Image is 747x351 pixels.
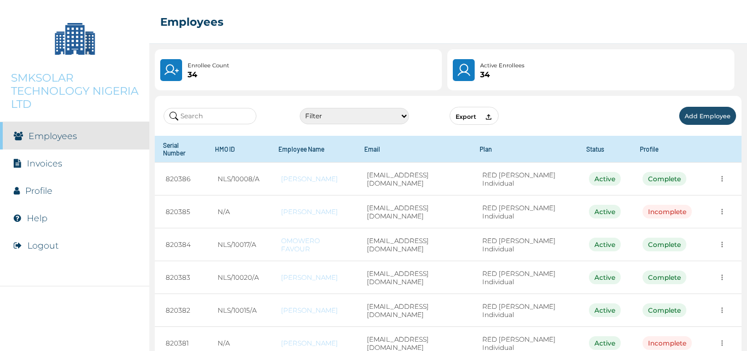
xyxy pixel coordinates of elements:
[471,294,578,327] td: RED [PERSON_NAME] Individual
[27,158,62,169] a: Invoices
[471,261,578,294] td: RED [PERSON_NAME] Individual
[164,62,179,78] img: UserPlus.219544f25cf47e120833d8d8fc4c9831.svg
[27,240,59,251] button: Logout
[589,303,621,317] div: Active
[643,205,692,218] div: Incomplete
[28,131,77,141] a: Employees
[207,163,270,195] td: NLS/10008/A
[356,294,471,327] td: [EMAIL_ADDRESS][DOMAIN_NAME]
[155,261,207,294] td: 820383
[155,136,207,163] th: Serial Number
[589,336,621,350] div: Active
[471,195,578,228] td: RED [PERSON_NAME] Individual
[11,324,138,340] img: RelianceHMO's Logo
[356,261,471,294] td: [EMAIL_ADDRESS][DOMAIN_NAME]
[714,269,731,286] button: more
[188,70,229,79] p: 34
[164,108,256,124] input: Search
[281,175,345,183] a: [PERSON_NAME]
[471,163,578,195] td: RED [PERSON_NAME] Individual
[207,195,270,228] td: N/A
[356,228,471,261] td: [EMAIL_ADDRESS][DOMAIN_NAME]
[356,136,471,163] th: Email
[589,205,621,218] div: Active
[578,136,632,163] th: Status
[27,213,48,223] a: Help
[48,11,102,66] img: Company
[714,170,731,187] button: more
[281,306,345,314] a: [PERSON_NAME]
[155,163,207,195] td: 820386
[589,238,621,251] div: Active
[356,163,471,195] td: [EMAIL_ADDRESS][DOMAIN_NAME]
[207,261,270,294] td: NLS/10020/A
[207,136,270,163] th: HMO ID
[471,136,578,163] th: Plan
[589,172,621,186] div: Active
[25,186,52,196] a: Profile
[456,62,472,78] img: User.4b94733241a7e19f64acd675af8f0752.svg
[11,71,138,111] p: SMKSOLAR TECHNOLOGY NIGERIA LTD
[450,107,499,125] button: Export
[207,294,270,327] td: NLS/10015/A
[643,238,686,251] div: Complete
[356,195,471,228] td: [EMAIL_ADDRESS][DOMAIN_NAME]
[714,236,731,253] button: more
[589,271,621,284] div: Active
[270,136,356,163] th: Employee Name
[281,208,345,216] a: [PERSON_NAME]
[155,294,207,327] td: 820382
[632,136,703,163] th: Profile
[160,15,224,28] h2: Employees
[643,336,692,350] div: Incomplete
[281,273,345,281] a: [PERSON_NAME]
[714,302,731,319] button: more
[643,271,686,284] div: Complete
[471,228,578,261] td: RED [PERSON_NAME] Individual
[480,70,524,79] p: 34
[281,237,345,253] a: OMOWERO FAVOUR
[480,61,524,70] p: Active Enrollees
[714,203,731,220] button: more
[643,172,686,186] div: Complete
[281,339,345,347] a: [PERSON_NAME]
[188,61,229,70] p: Enrollee Count
[207,228,270,261] td: NLS/10017/A
[155,195,207,228] td: 820385
[679,107,736,125] button: Add Employee
[643,303,686,317] div: Complete
[155,228,207,261] td: 820384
